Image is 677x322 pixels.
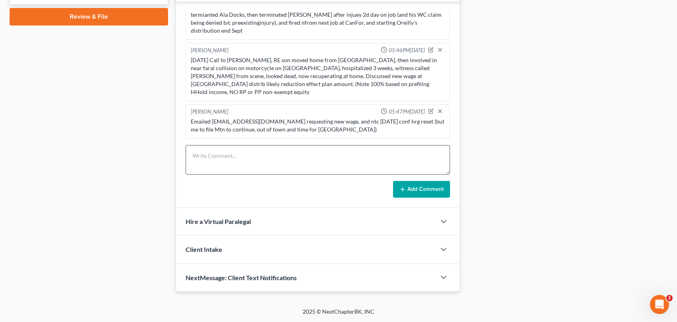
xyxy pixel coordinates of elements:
iframe: Intercom live chat [650,295,669,314]
div: [PERSON_NAME] [191,47,229,55]
span: Client Intake [186,245,222,253]
div: 2025 © NextChapterBK, INC [112,308,565,322]
div: Emailed [EMAIL_ADDRESS][DOMAIN_NAME] requesting new wage, and ntc [DATE] conf hrg reset (but me t... [191,118,445,134]
div: [PERSON_NAME] [191,108,229,116]
span: 05:46PM[DATE] [389,47,425,54]
span: 2 [666,295,673,301]
button: Add Comment [393,181,450,198]
span: 05:47PM[DATE] [389,108,425,116]
div: [DATE] Call to [PERSON_NAME], RE son moved home from [GEOGRAPHIC_DATA], then involved in near far... [191,56,445,96]
span: Hire a Virtual Paralegal [186,218,251,225]
a: Review & File [10,8,168,26]
span: NextMessage: Client Text Notifications [186,274,297,281]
